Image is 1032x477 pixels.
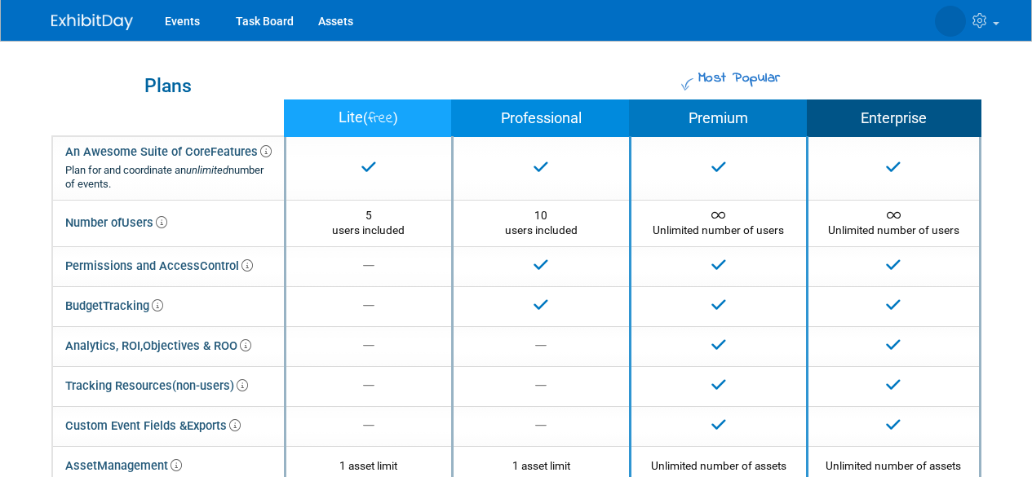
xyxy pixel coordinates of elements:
span: Features [210,144,272,159]
span: Unlimited number of users [653,209,784,236]
div: Unlimited number of assets [821,458,966,473]
img: Leona Burton Rojas [935,6,966,37]
img: Most Popular [681,78,693,91]
th: Premium [630,100,808,137]
div: 1 asset limit [299,458,439,473]
span: Users [122,215,167,230]
span: ) [393,110,398,126]
div: Plan for and coordinate an number of events. [65,164,272,192]
div: 1 asset limit [466,458,617,473]
div: 10 users included [466,208,617,238]
span: Unlimited number of users [828,209,959,236]
div: 5 users included [299,208,439,238]
img: ExhibitDay [51,14,133,30]
th: Enterprise [808,100,980,137]
div: Permissions and Access [65,254,253,278]
span: ( [363,110,368,126]
div: Tracking Resources [65,374,248,398]
div: Custom Event Fields & [65,414,241,438]
th: Professional [452,100,630,137]
span: Most Popular [696,68,781,89]
i: unlimited [186,164,228,176]
span: Control [200,258,253,273]
div: Budget [65,294,163,318]
span: Exports [187,418,241,433]
th: Lite [285,100,452,137]
div: Number of [65,211,167,235]
div: Plans [60,77,276,95]
div: Unlimited number of assets [644,458,795,473]
span: Analytics, ROI, [65,338,143,353]
div: Objectives & ROO [65,334,251,358]
span: free [368,108,393,130]
div: An Awesome Suite of Core [65,144,272,192]
span: Management [97,458,182,473]
span: Tracking [103,298,163,313]
span: (non-users) [172,378,248,393]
